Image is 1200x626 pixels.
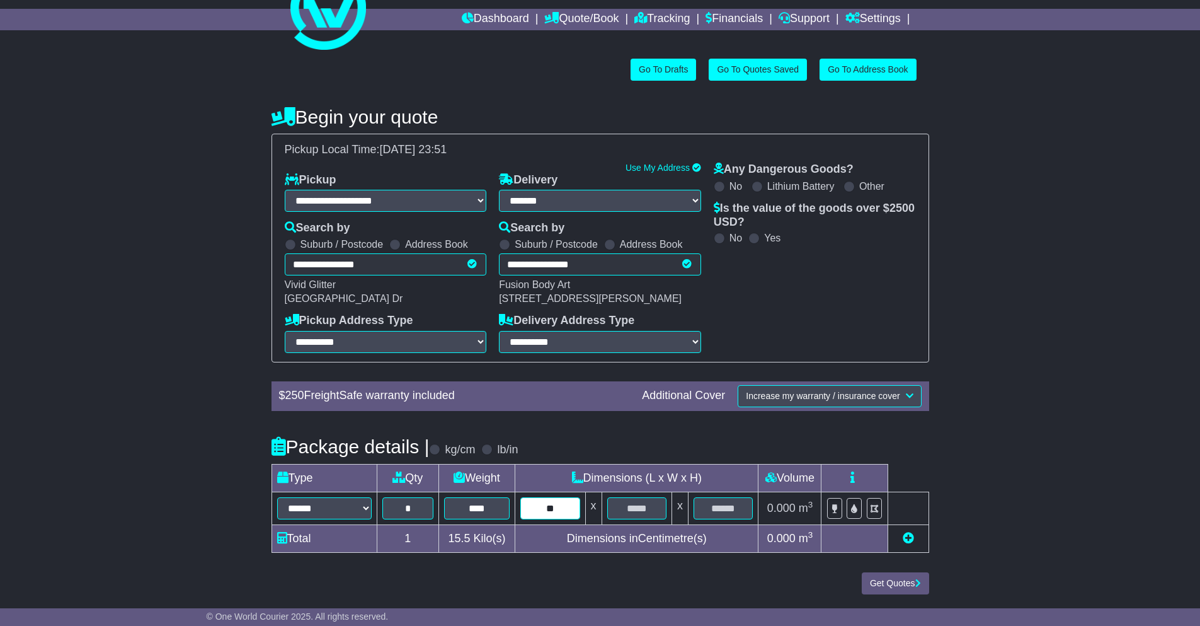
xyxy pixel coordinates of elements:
a: Go To Address Book [820,59,916,81]
label: Search by [285,221,350,235]
td: Dimensions (L x W x H) [515,464,758,492]
td: x [585,492,602,525]
td: Kilo(s) [439,525,515,552]
a: Tracking [634,9,690,30]
td: x [671,492,688,525]
span: m [799,532,813,545]
label: Delivery Address Type [499,314,634,328]
sup: 3 [808,530,813,540]
button: Get Quotes [862,572,929,594]
div: Additional Cover [636,389,731,403]
h4: Package details | [271,436,430,457]
a: Settings [845,9,901,30]
label: Delivery [499,173,557,187]
span: © One World Courier 2025. All rights reserved. [207,612,389,622]
td: Type [271,464,377,492]
label: Pickup [285,173,336,187]
a: Add new item [903,532,914,545]
a: Go To Quotes Saved [709,59,807,81]
span: 2500 [889,202,915,214]
sup: 3 [808,500,813,509]
span: Vivid Glitter [285,279,336,290]
button: Increase my warranty / insurance cover [738,385,921,407]
span: USD [714,216,738,228]
td: Volume [758,464,821,492]
span: [STREET_ADDRESS][PERSON_NAME] [499,293,682,304]
label: Suburb / Postcode [300,238,384,250]
td: 1 [377,525,439,552]
a: Dashboard [462,9,529,30]
label: No [729,232,742,244]
label: Is the value of the goods over $ ? [714,202,916,229]
a: Go To Drafts [631,59,696,81]
span: m [799,502,813,514]
label: Address Book [405,238,468,250]
a: Use My Address [626,163,690,173]
a: Quote/Book [544,9,619,30]
td: Weight [439,464,515,492]
a: Financials [706,9,763,30]
div: $ FreightSafe warranty included [273,389,636,403]
span: 250 [285,389,304,402]
span: Increase my warranty / insurance cover [746,391,900,401]
label: Any Dangerous Goods? [714,163,854,177]
div: Pickup Local Time: [278,143,922,157]
label: lb/in [497,443,518,457]
label: Other [859,180,884,192]
td: Dimensions in Centimetre(s) [515,525,758,552]
span: Fusion Body Art [499,279,570,290]
label: Address Book [620,238,683,250]
label: Lithium Battery [767,180,835,192]
label: Suburb / Postcode [515,238,598,250]
label: Pickup Address Type [285,314,413,328]
label: kg/cm [445,443,475,457]
span: 15.5 [448,532,470,545]
a: Support [779,9,830,30]
label: Search by [499,221,564,235]
td: Total [271,525,377,552]
td: Qty [377,464,439,492]
span: [DATE] 23:51 [380,143,447,156]
label: Yes [764,232,780,244]
span: 0.000 [767,502,796,514]
h4: Begin your quote [271,107,929,127]
span: [GEOGRAPHIC_DATA] Dr [285,293,403,304]
label: No [729,180,742,192]
span: 0.000 [767,532,796,545]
